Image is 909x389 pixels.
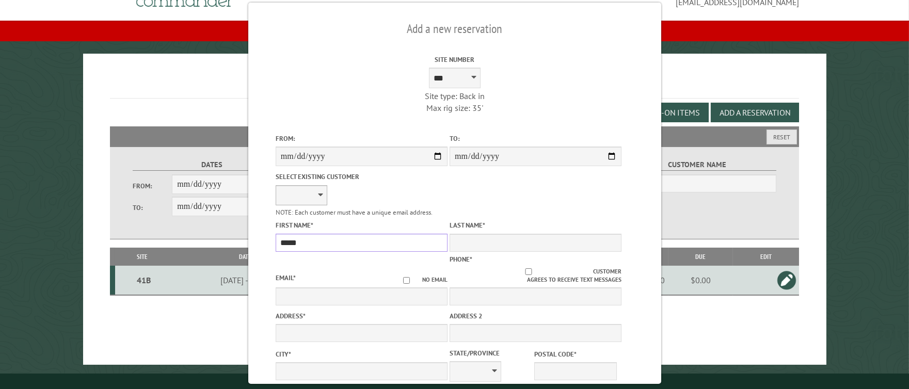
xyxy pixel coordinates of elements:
div: Site type: Back in [369,90,540,102]
label: Customer agrees to receive text messages [450,267,621,285]
label: From: [275,134,447,143]
label: City [275,349,447,359]
h1: Reservations [110,70,799,99]
input: Customer agrees to receive text messages [464,268,593,275]
button: Edit Add-on Items [620,103,709,122]
small: NOTE: Each customer must have a unique email address. [275,208,432,217]
div: Max rig size: 35' [369,102,540,114]
label: Dates [133,159,291,171]
label: Address 2 [450,311,621,321]
input: No email [391,277,422,284]
label: Select existing customer [275,172,447,182]
th: Site [115,248,169,266]
label: To: [133,203,172,213]
th: Edit [733,248,799,266]
label: No email [391,275,448,284]
th: Dates [169,248,323,266]
button: Add a Reservation [711,103,799,122]
label: Phone [450,255,472,264]
div: [DATE] - [DATE] [171,275,322,285]
th: Due [668,248,733,266]
label: Address [275,311,447,321]
label: State/Province [450,348,532,358]
label: Site Number [369,55,540,64]
label: First Name [275,220,447,230]
label: Postal Code [534,349,617,359]
label: From: [133,181,172,191]
h2: Filters [110,126,799,146]
label: Last Name [450,220,621,230]
button: Reset [767,129,797,144]
label: Email [275,273,295,282]
label: To: [450,134,621,143]
h2: Add a new reservation [275,19,633,39]
div: 41B [119,275,168,285]
td: $0.00 [668,266,733,295]
small: © Campground Commander LLC. All rights reserved. [396,378,513,384]
label: Customer Name [618,159,776,171]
